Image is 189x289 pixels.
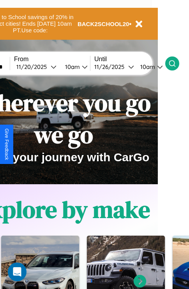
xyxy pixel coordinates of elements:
[136,63,157,70] div: 10am
[78,21,129,27] b: BACK2SCHOOL20
[94,56,165,63] label: Until
[8,263,26,281] div: Open Intercom Messenger
[16,63,51,70] div: 11 / 20 / 2025
[4,129,9,160] div: Give Feedback
[94,63,128,70] div: 11 / 26 / 2025
[61,63,82,70] div: 10am
[14,63,59,71] button: 11/20/2025
[14,56,90,63] label: From
[59,63,90,71] button: 10am
[134,63,165,71] button: 10am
